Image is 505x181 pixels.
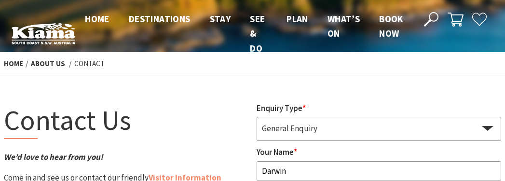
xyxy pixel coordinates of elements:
[85,13,109,25] span: Home
[4,152,103,162] em: We’d love to hear from you!
[129,13,191,25] span: Destinations
[287,13,308,25] span: Plan
[379,13,403,39] span: Book now
[250,13,265,54] span: See & Do
[12,23,75,44] img: Kiama Logo
[4,102,249,139] h1: Contact Us
[75,12,413,56] nav: Main Menu
[257,147,297,157] label: Your Name
[257,103,306,113] label: Enquiry Type
[328,13,360,39] span: What’s On
[210,13,231,25] span: Stay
